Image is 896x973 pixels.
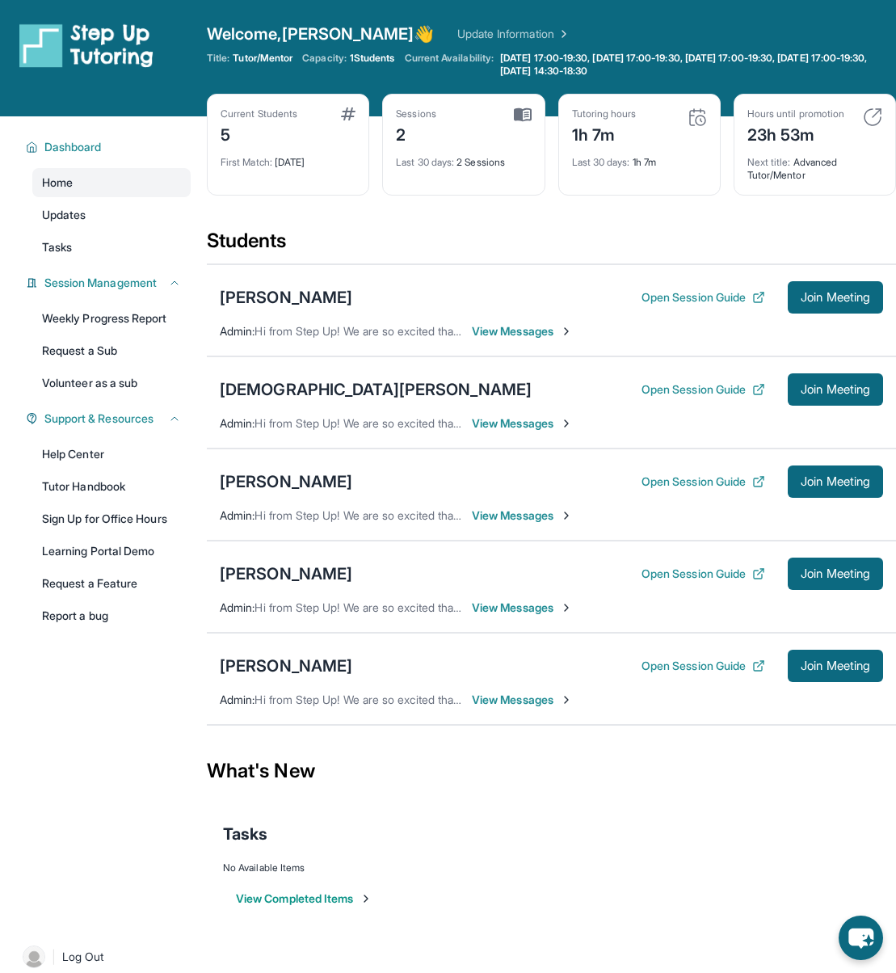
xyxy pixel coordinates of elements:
span: Support & Resources [44,411,154,427]
img: card [863,107,882,127]
button: Join Meeting [788,373,883,406]
span: Title: [207,52,229,65]
div: [PERSON_NAME] [220,562,352,585]
span: Tasks [42,239,72,255]
span: Session Management [44,275,157,291]
button: Open Session Guide [642,381,765,398]
div: Tutoring hours [572,107,637,120]
button: View Completed Items [236,891,372,907]
div: 1h 7m [572,146,707,169]
button: Open Session Guide [642,474,765,490]
span: First Match : [221,156,272,168]
a: Tasks [32,233,191,262]
button: Open Session Guide [642,566,765,582]
div: [PERSON_NAME] [220,470,352,493]
span: | [52,947,56,967]
span: View Messages [472,600,573,616]
div: What's New [207,735,896,807]
button: chat-button [839,916,883,960]
img: logo [19,23,154,68]
span: Admin : [220,324,254,338]
div: 1h 7m [572,120,637,146]
span: Admin : [220,416,254,430]
button: Support & Resources [38,411,181,427]
span: Join Meeting [801,385,870,394]
span: View Messages [472,692,573,708]
span: Home [42,175,73,191]
img: card [341,107,355,120]
div: No Available Items [223,861,880,874]
div: 23h 53m [747,120,844,146]
img: Chevron-Right [560,693,573,706]
span: Log Out [62,949,104,965]
div: Hours until promotion [747,107,844,120]
span: Capacity: [302,52,347,65]
span: Join Meeting [801,477,870,486]
img: Chevron Right [554,26,570,42]
a: Update Information [457,26,570,42]
a: Home [32,168,191,197]
div: Current Students [221,107,297,120]
img: Chevron-Right [560,601,573,614]
span: Join Meeting [801,569,870,579]
a: Request a Sub [32,336,191,365]
span: View Messages [472,415,573,432]
a: Weekly Progress Report [32,304,191,333]
div: 2 [396,120,436,146]
span: Tasks [223,823,267,845]
div: [DEMOGRAPHIC_DATA][PERSON_NAME] [220,378,532,401]
button: Open Session Guide [642,289,765,305]
span: Current Availability: [405,52,494,78]
button: Dashboard [38,139,181,155]
a: Request a Feature [32,569,191,598]
a: Updates [32,200,191,230]
span: Dashboard [44,139,102,155]
a: Volunteer as a sub [32,369,191,398]
span: Admin : [220,508,254,522]
div: [DATE] [221,146,355,169]
a: [DATE] 17:00-19:30, [DATE] 17:00-19:30, [DATE] 17:00-19:30, [DATE] 17:00-19:30, [DATE] 14:30-18:30 [497,52,896,78]
button: Join Meeting [788,558,883,590]
span: Admin : [220,600,254,614]
span: Updates [42,207,86,223]
button: Open Session Guide [642,658,765,674]
span: Welcome, [PERSON_NAME] 👋 [207,23,435,45]
span: Tutor/Mentor [233,52,292,65]
div: [PERSON_NAME] [220,655,352,677]
div: Sessions [396,107,436,120]
a: Tutor Handbook [32,472,191,501]
img: user-img [23,946,45,968]
img: Chevron-Right [560,509,573,522]
img: Chevron-Right [560,417,573,430]
span: View Messages [472,508,573,524]
a: Sign Up for Office Hours [32,504,191,533]
a: Report a bug [32,601,191,630]
span: Join Meeting [801,293,870,302]
button: Join Meeting [788,465,883,498]
div: 2 Sessions [396,146,531,169]
span: 1 Students [350,52,395,65]
a: Help Center [32,440,191,469]
button: Join Meeting [788,281,883,314]
span: Admin : [220,693,254,706]
img: card [688,107,707,127]
span: Last 30 days : [396,156,454,168]
span: [DATE] 17:00-19:30, [DATE] 17:00-19:30, [DATE] 17:00-19:30, [DATE] 17:00-19:30, [DATE] 14:30-18:30 [500,52,893,78]
div: 5 [221,120,297,146]
span: Join Meeting [801,661,870,671]
span: Next title : [747,156,791,168]
div: Students [207,228,896,263]
a: Learning Portal Demo [32,537,191,566]
span: Last 30 days : [572,156,630,168]
div: [PERSON_NAME] [220,286,352,309]
span: View Messages [472,323,573,339]
img: card [514,107,532,122]
button: Session Management [38,275,181,291]
div: Advanced Tutor/Mentor [747,146,882,182]
button: Join Meeting [788,650,883,682]
img: Chevron-Right [560,325,573,338]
